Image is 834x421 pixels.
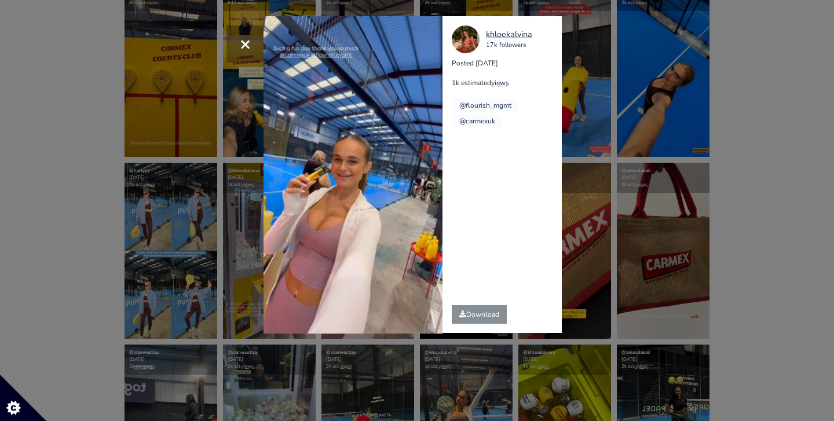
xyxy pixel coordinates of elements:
video: Your browser does not support HTML5 video. [264,16,442,334]
a: views [491,78,509,87]
a: @flourish_mgmt [459,101,511,110]
button: Close [226,25,264,63]
img: 374806810.jpg [452,25,480,53]
p: Posted [DATE] [452,58,561,68]
p: 1k estimated [452,78,561,88]
a: @carmexuk [459,116,495,126]
a: khloekalvina [486,28,532,41]
div: 17k followers [486,41,532,50]
a: Download [452,305,507,324]
span: × [240,31,251,56]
